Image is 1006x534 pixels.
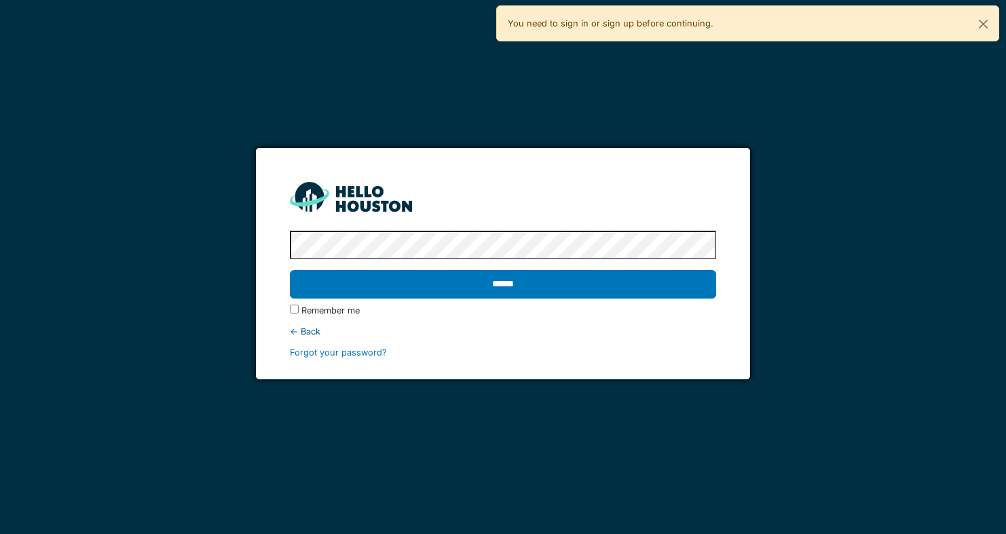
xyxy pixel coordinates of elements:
div: ← Back [290,325,716,338]
img: HH_line-BYnF2_Hg.png [290,182,412,211]
label: Remember me [301,304,360,317]
a: Forgot your password? [290,347,387,358]
div: You need to sign in or sign up before continuing. [496,5,999,41]
button: Close [968,6,999,42]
